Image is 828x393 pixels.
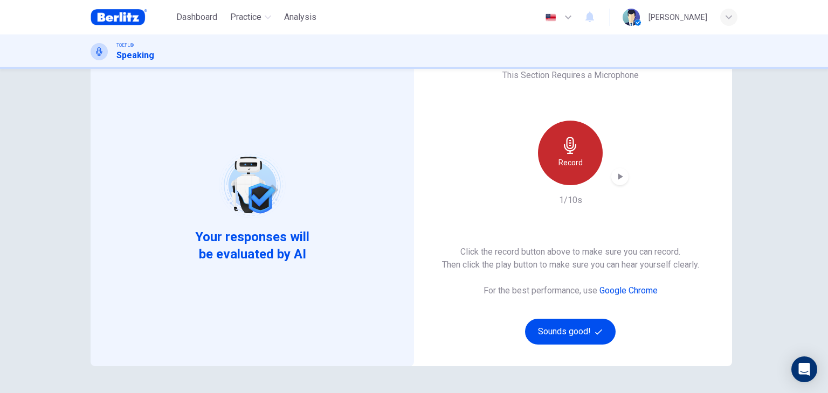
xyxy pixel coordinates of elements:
a: Google Chrome [599,285,658,296]
h6: This Section Requires a Microphone [502,69,639,82]
h1: Speaking [116,49,154,62]
span: Your responses will be evaluated by AI [187,228,318,263]
h6: 1/10s [559,194,582,207]
img: robot icon [218,151,286,219]
div: Open Intercom Messenger [791,356,817,382]
button: Record [538,121,603,185]
h6: For the best performance, use [484,284,658,297]
span: TOEFL® [116,41,134,49]
h6: Record [558,156,583,169]
h6: Click the record button above to make sure you can record. Then click the play button to make sur... [442,245,699,271]
button: Practice [226,8,275,27]
img: en [544,13,557,22]
span: Dashboard [176,11,217,24]
span: Practice [230,11,261,24]
img: Profile picture [623,9,640,26]
button: Analysis [280,8,321,27]
a: Berlitz Brasil logo [91,6,172,28]
div: [PERSON_NAME] [648,11,707,24]
span: Analysis [284,11,316,24]
img: Berlitz Brasil logo [91,6,147,28]
button: Dashboard [172,8,222,27]
button: Sounds good! [525,319,616,345]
